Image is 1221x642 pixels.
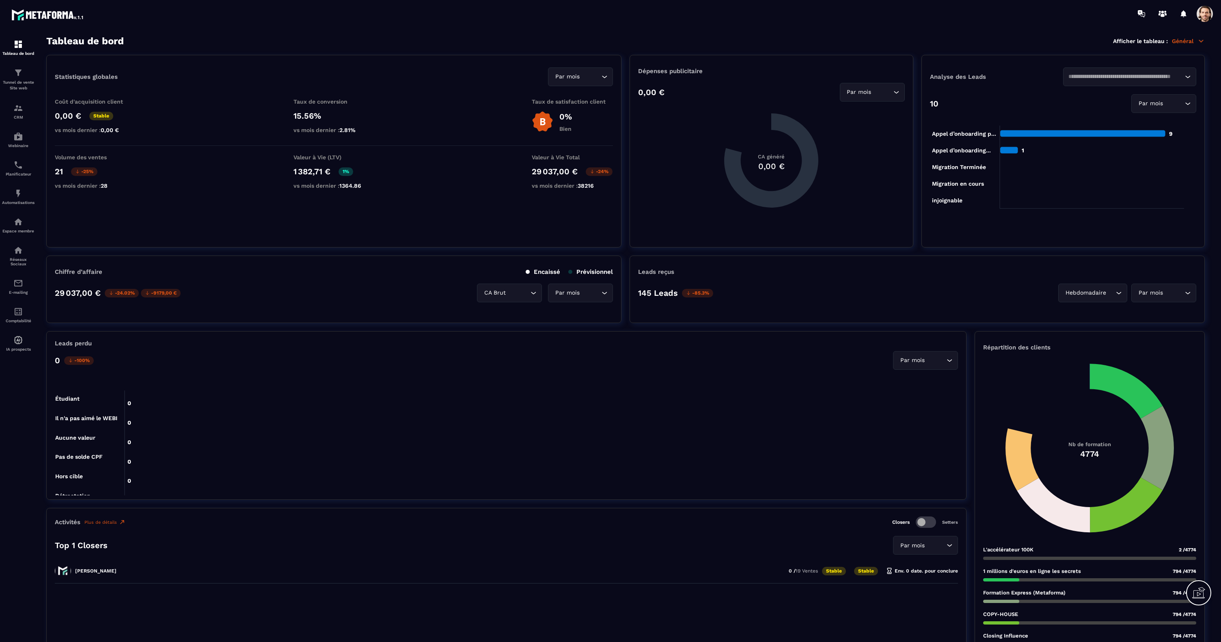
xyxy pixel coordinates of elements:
p: 29 037,00 € [532,167,578,176]
span: Par mois [553,288,581,297]
tspan: injoignable [932,197,962,204]
p: Dépenses publicitaire [638,67,904,75]
p: -25% [71,167,97,176]
p: Répartition des clients [983,344,1196,351]
img: automations [13,189,23,198]
img: automations [13,335,23,345]
img: narrow-up-right-o.6b7c60e2.svg [119,519,125,525]
a: formationformationTableau de bord [2,33,35,62]
tspan: Pas de solde CPF [55,453,103,460]
span: Par mois [845,88,873,97]
p: IA prospects [2,347,35,351]
p: 145 Leads [638,288,678,298]
input: Search for option [1068,72,1183,81]
p: Statistiques globales [55,73,118,80]
a: accountantaccountantComptabilité [2,301,35,329]
p: Valeur à Vie Total [532,154,613,160]
input: Search for option [1165,288,1183,297]
a: automationsautomationsAutomatisations [2,182,35,211]
p: Closing Influence [983,633,1028,639]
span: 794 /4774 [1173,633,1196,639]
span: Par mois [1137,99,1165,108]
p: Stable [854,567,878,575]
p: vs mois dernier : [55,182,136,189]
p: [PERSON_NAME] [75,568,116,574]
p: Tunnel de vente Site web [2,80,35,91]
input: Search for option [1108,288,1114,297]
p: vs mois dernier : [293,127,375,133]
p: Coût d'acquisition client [55,98,136,105]
span: 0,00 € [101,127,119,133]
tspan: Il n'a pas aimé le WEBI [55,415,117,421]
p: Closers [892,519,910,525]
p: Stable [822,567,846,575]
tspan: Rétractation [55,492,91,499]
img: scheduler [13,160,23,170]
a: formationformationCRM [2,97,35,126]
div: Search for option [840,83,905,102]
tspan: Hors cible [55,473,83,479]
p: -24.02% [105,289,139,297]
p: Volume des ventes [55,154,136,160]
p: 0,00 € [638,87,664,97]
img: hourglass.f4cb2624.svg [886,568,893,574]
p: vs mois dernier : [55,127,136,133]
p: -85.3% [682,289,713,297]
p: Afficher le tableau : [1113,38,1168,44]
p: Prévisionnel [568,268,613,275]
img: logo [11,7,84,22]
p: Activités [55,518,80,526]
p: Bien [559,126,572,132]
p: Analyse des Leads [930,73,1063,80]
input: Search for option [581,72,600,81]
span: CA Brut [482,288,507,297]
img: formation [13,39,23,49]
p: -9 179,00 € [141,289,181,297]
div: Search for option [548,67,613,86]
p: Taux de conversion [293,98,375,105]
p: Espace membre [2,229,35,233]
p: E-mailing [2,290,35,295]
img: email [13,278,23,288]
div: Search for option [893,351,958,370]
p: 1 millions d'euros en ligne les secrets [983,568,1081,574]
span: 1364.86 [339,182,361,189]
p: 15.56% [293,111,375,121]
p: Leads reçus [638,268,674,275]
div: Search for option [477,284,542,302]
p: 10 [930,99,938,108]
a: social-networksocial-networkRéseaux Sociaux [2,239,35,272]
span: Hebdomadaire [1064,288,1108,297]
a: formationformationTunnel de vente Site web [2,62,35,97]
div: Search for option [1063,67,1196,86]
p: 21 [55,167,63,176]
img: formation [13,103,23,113]
p: vs mois dernier : [293,182,375,189]
p: Valeur à Vie (LTV) [293,154,375,160]
p: 0 / [789,568,818,574]
input: Search for option [507,288,529,297]
p: Général [1172,37,1205,45]
tspan: Aucune valeur [55,434,95,441]
tspan: Migration en cours [932,180,984,187]
span: 28 [101,182,108,189]
p: Leads perdu [55,340,92,347]
a: automationsautomationsWebinaire [2,126,35,154]
img: automations [13,132,23,141]
div: Search for option [1131,284,1196,302]
p: Env. 0 date. pour conclure [886,568,958,574]
p: CRM [2,115,35,119]
span: 2 /4774 [1179,547,1196,553]
p: Planificateur [2,172,35,176]
input: Search for option [926,356,945,365]
p: Chiffre d’affaire [55,268,102,275]
span: 794 /4774 [1173,568,1196,574]
p: COPY-HOUSE [983,611,1018,617]
p: vs mois dernier : [532,182,613,189]
p: Top 1 Closers [55,540,108,550]
span: 794 /4774 [1173,590,1196,596]
p: Taux de satisfaction client [532,98,613,105]
p: Formation Express (Metaforma) [983,590,1066,596]
input: Search for option [1165,99,1183,108]
p: Réseaux Sociaux [2,257,35,266]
